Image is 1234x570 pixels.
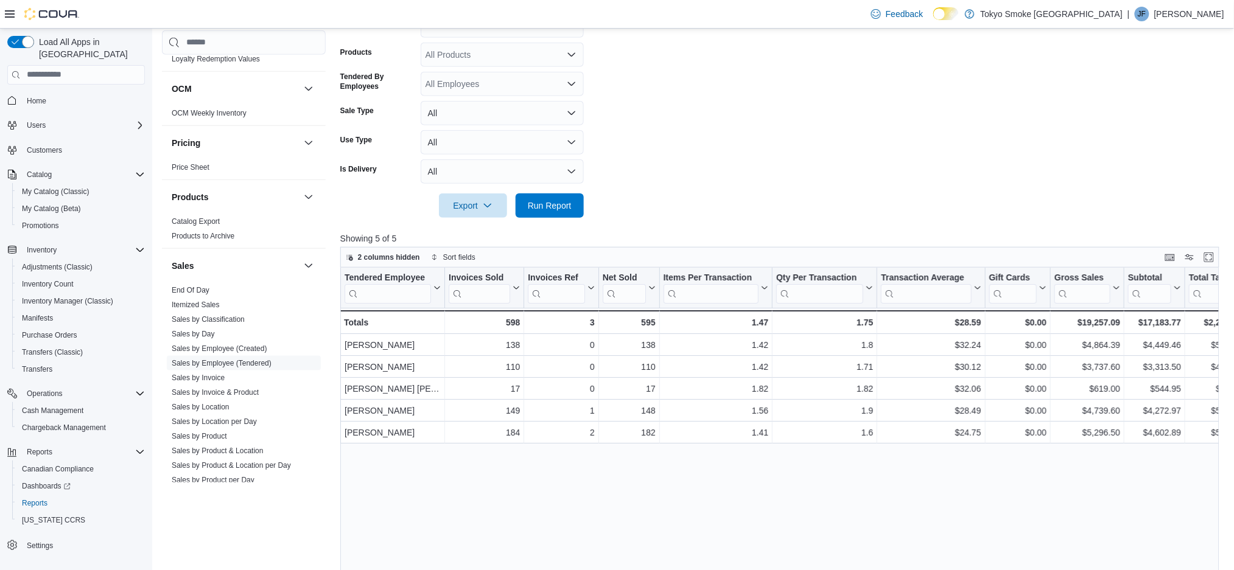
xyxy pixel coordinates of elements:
[12,344,150,361] button: Transfers (Classic)
[989,403,1046,418] div: $0.00
[172,403,230,411] a: Sales by Location
[17,403,145,418] span: Cash Management
[22,445,145,459] span: Reports
[172,300,220,310] span: Itemized Sales
[2,536,150,554] button: Settings
[22,118,51,133] button: Users
[345,381,441,396] div: [PERSON_NAME] [PERSON_NAME]
[22,445,57,459] button: Reports
[27,145,62,155] span: Customers
[17,345,145,360] span: Transfers (Classic)
[2,443,150,461] button: Reports
[933,20,934,21] span: Dark Mode
[886,8,923,20] span: Feedback
[27,447,52,457] span: Reports
[516,193,584,218] button: Run Report
[1128,403,1181,418] div: $4,272.97
[344,315,441,330] div: Totals
[12,327,150,344] button: Purchase Orders
[449,425,520,440] div: 184
[172,137,299,149] button: Pricing
[27,245,57,255] span: Inventory
[172,109,247,117] a: OCM Weekly Inventory
[602,272,645,303] div: Net Sold
[340,106,374,116] label: Sale Type
[12,495,150,512] button: Reports
[22,347,83,357] span: Transfers (Classic)
[1128,272,1171,283] div: Subtotal
[172,344,267,353] span: Sales by Employee (Created)
[776,360,873,374] div: 1.71
[1054,338,1120,352] div: $4,864.39
[776,425,873,440] div: 1.6
[528,272,584,283] div: Invoices Ref
[528,381,594,396] div: 0
[172,217,220,226] span: Catalog Export
[172,83,299,95] button: OCM
[17,362,145,377] span: Transfers
[881,425,981,440] div: $24.75
[1054,403,1120,418] div: $4,739.60
[22,386,68,401] button: Operations
[989,315,1046,330] div: $0.00
[12,183,150,200] button: My Catalog (Classic)
[17,277,79,291] a: Inventory Count
[933,7,959,20] input: Dark Mode
[1128,360,1181,374] div: $3,313.50
[172,191,209,203] h3: Products
[528,403,594,418] div: 1
[449,338,520,352] div: 138
[989,360,1046,374] div: $0.00
[301,82,316,96] button: OCM
[172,191,299,203] button: Products
[172,260,299,272] button: Sales
[426,250,480,265] button: Sort fields
[22,537,145,552] span: Settings
[172,286,209,294] a: End Of Day
[528,272,584,303] div: Invoices Ref
[172,301,220,309] a: Itemized Sales
[603,338,656,352] div: 138
[172,431,227,441] span: Sales by Product
[449,360,520,374] div: 110
[172,108,247,118] span: OCM Weekly Inventory
[12,310,150,327] button: Manifests
[27,96,46,106] span: Home
[22,330,77,340] span: Purchase Orders
[421,101,584,125] button: All
[664,403,769,418] div: 1.56
[345,403,441,418] div: [PERSON_NAME]
[17,201,145,216] span: My Catalog (Beta)
[1128,381,1181,396] div: $544.95
[528,272,594,303] button: Invoices Ref
[881,403,981,418] div: $28.49
[421,159,584,184] button: All
[1189,272,1232,283] div: Total Tax
[439,193,507,218] button: Export
[449,272,510,283] div: Invoices Sold
[172,231,234,241] span: Products to Archive
[663,272,759,303] div: Items Per Transaction
[449,315,520,330] div: 598
[17,218,145,233] span: Promotions
[22,279,74,289] span: Inventory Count
[22,481,71,491] span: Dashboards
[1054,315,1120,330] div: $19,257.09
[12,402,150,419] button: Cash Management
[881,272,971,303] div: Transaction Average
[17,294,118,308] a: Inventory Manager (Classic)
[881,360,981,374] div: $30.12
[443,252,475,262] span: Sort fields
[162,106,326,125] div: OCM
[22,94,51,108] a: Home
[567,50,577,60] button: Open list of options
[22,262,93,272] span: Adjustments (Classic)
[17,260,145,274] span: Adjustments (Classic)
[22,423,106,433] span: Chargeback Management
[22,515,85,525] span: [US_STATE] CCRS
[17,294,145,308] span: Inventory Manager (Classic)
[17,420,111,435] a: Chargeback Management
[172,447,264,455] a: Sales by Product & Location
[1128,272,1181,303] button: Subtotal
[301,136,316,150] button: Pricing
